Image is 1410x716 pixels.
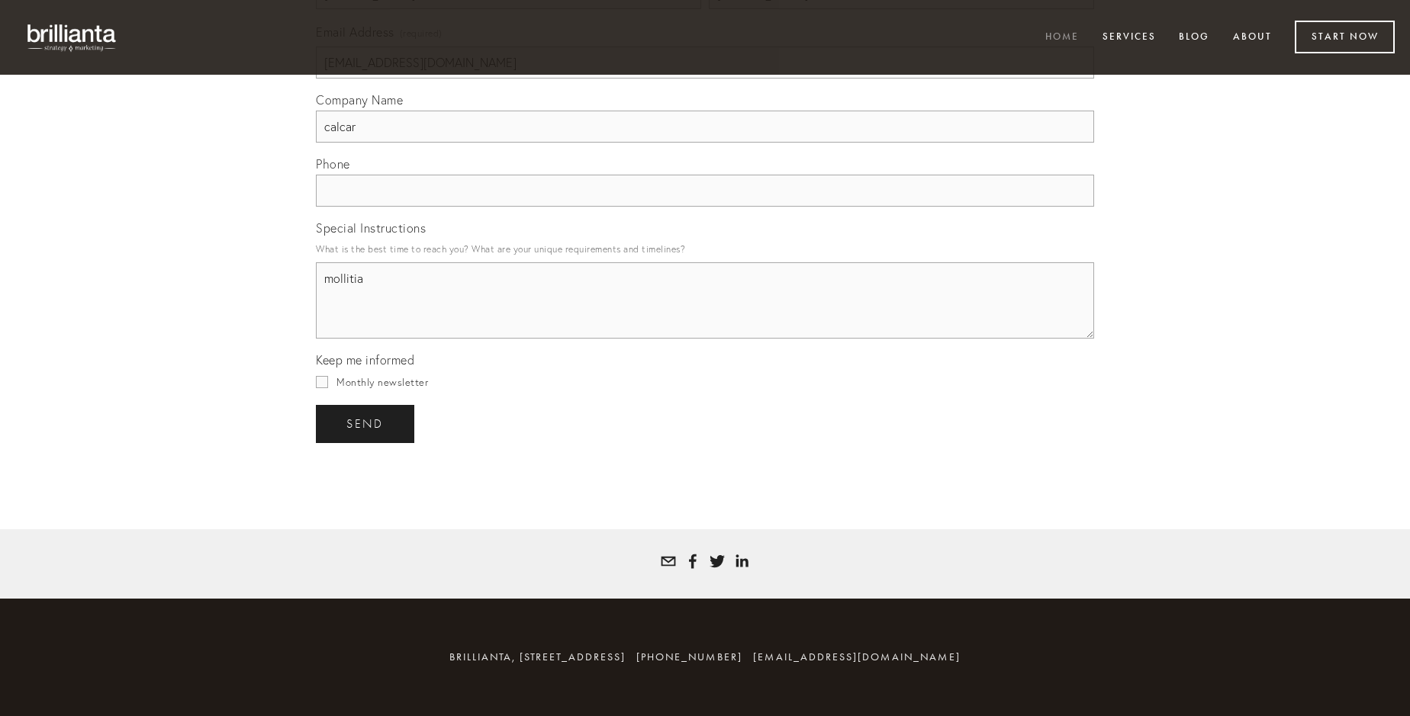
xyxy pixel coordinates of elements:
a: Tatyana White [710,554,725,569]
span: Special Instructions [316,220,426,236]
span: send [346,417,384,431]
p: What is the best time to reach you? What are your unique requirements and timelines? [316,239,1094,259]
a: Start Now [1295,21,1395,53]
img: brillianta - research, strategy, marketing [15,15,130,59]
span: [PHONE_NUMBER] [636,650,742,663]
a: Tatyana White [734,554,749,569]
span: Phone [316,156,350,172]
a: [EMAIL_ADDRESS][DOMAIN_NAME] [753,650,961,663]
span: Keep me informed [316,352,414,368]
span: brillianta, [STREET_ADDRESS] [449,650,626,663]
a: tatyana@brillianta.com [661,554,676,569]
a: Blog [1169,25,1219,50]
textarea: mollitia [316,262,1094,339]
input: Monthly newsletter [316,376,328,388]
span: Monthly newsletter [336,376,428,388]
a: About [1223,25,1282,50]
button: sendsend [316,405,414,443]
a: Home [1035,25,1089,50]
span: Company Name [316,92,403,108]
a: Tatyana Bolotnikov White [685,554,700,569]
a: Services [1093,25,1166,50]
